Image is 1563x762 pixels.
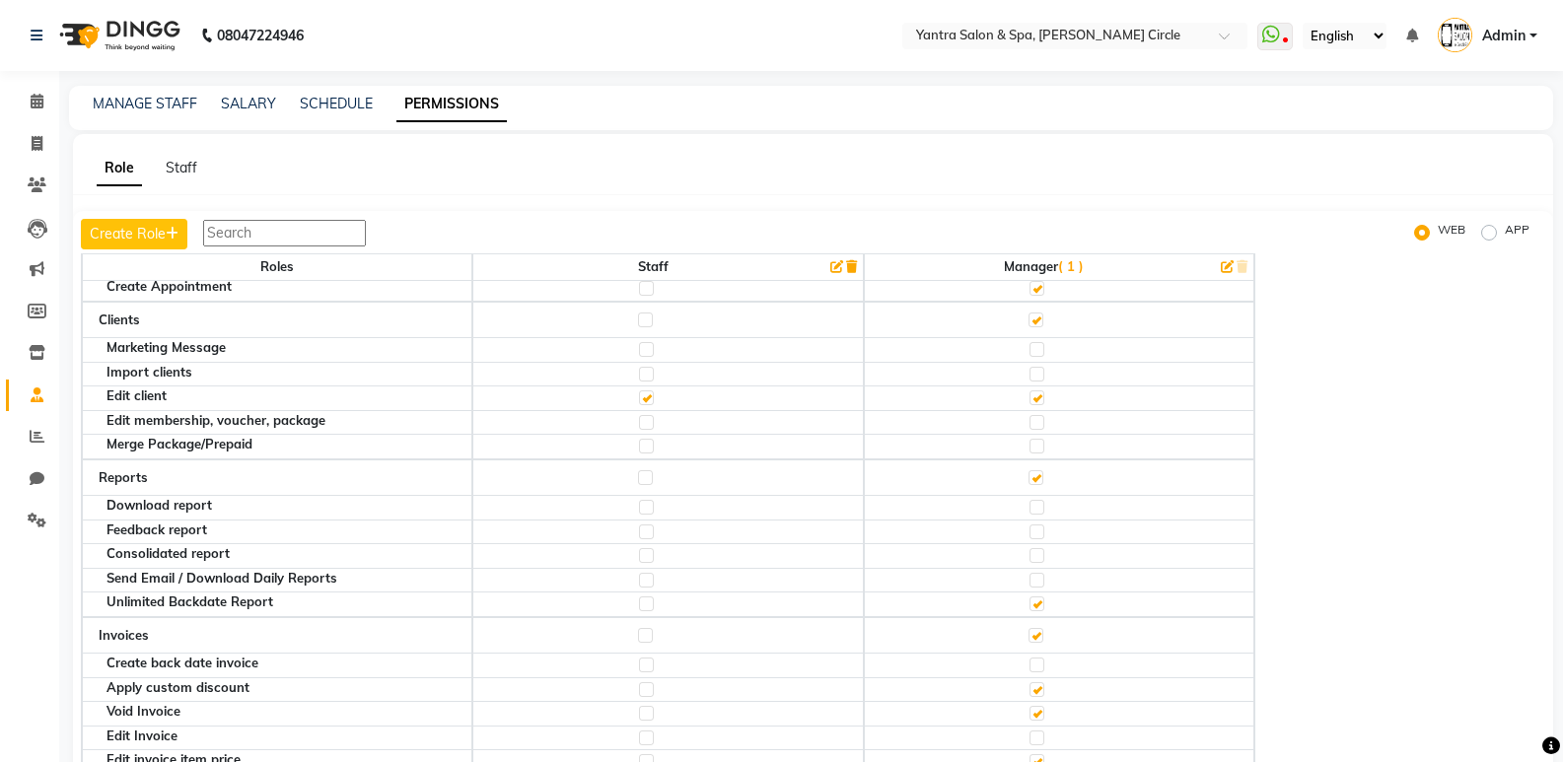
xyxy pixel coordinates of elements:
[107,341,471,354] div: Marketing Message
[50,8,185,63] img: logo
[107,681,471,694] div: Apply custom discount
[97,151,142,186] a: Role
[107,657,471,669] div: Create back date invoice
[107,366,471,379] div: Import clients
[107,729,471,742] div: Edit Invoice
[107,572,471,585] div: Send Email / Download Daily Reports
[1058,258,1084,274] span: ( 1 )
[81,219,187,249] button: Create Role
[99,626,456,646] div: Invoices
[99,468,456,488] div: Reports
[1438,221,1465,244] label: WEB
[107,523,471,536] div: Feedback report
[107,438,471,450] div: Merge Package/Prepaid
[1482,26,1526,46] span: Admin
[203,220,366,246] input: Search
[472,253,863,281] th: Staff
[107,705,471,718] div: Void Invoice
[217,8,304,63] b: 08047224946
[396,87,507,122] a: PERMISSIONS
[107,547,471,560] div: Consolidated report
[221,95,276,112] a: SALARY
[93,95,197,112] a: MANAGE STAFF
[166,159,197,176] a: Staff
[82,253,472,281] th: Roles
[1438,18,1472,52] img: Admin
[107,389,471,402] div: Edit client
[864,253,1254,281] th: Manager
[107,414,471,427] div: Edit membership, voucher, package
[99,311,456,330] div: Clients
[1505,221,1529,244] label: APP
[107,499,471,512] div: Download report
[300,95,373,112] a: SCHEDULE
[107,280,471,293] div: Create Appointment
[107,595,471,608] div: Unlimited Backdate Report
